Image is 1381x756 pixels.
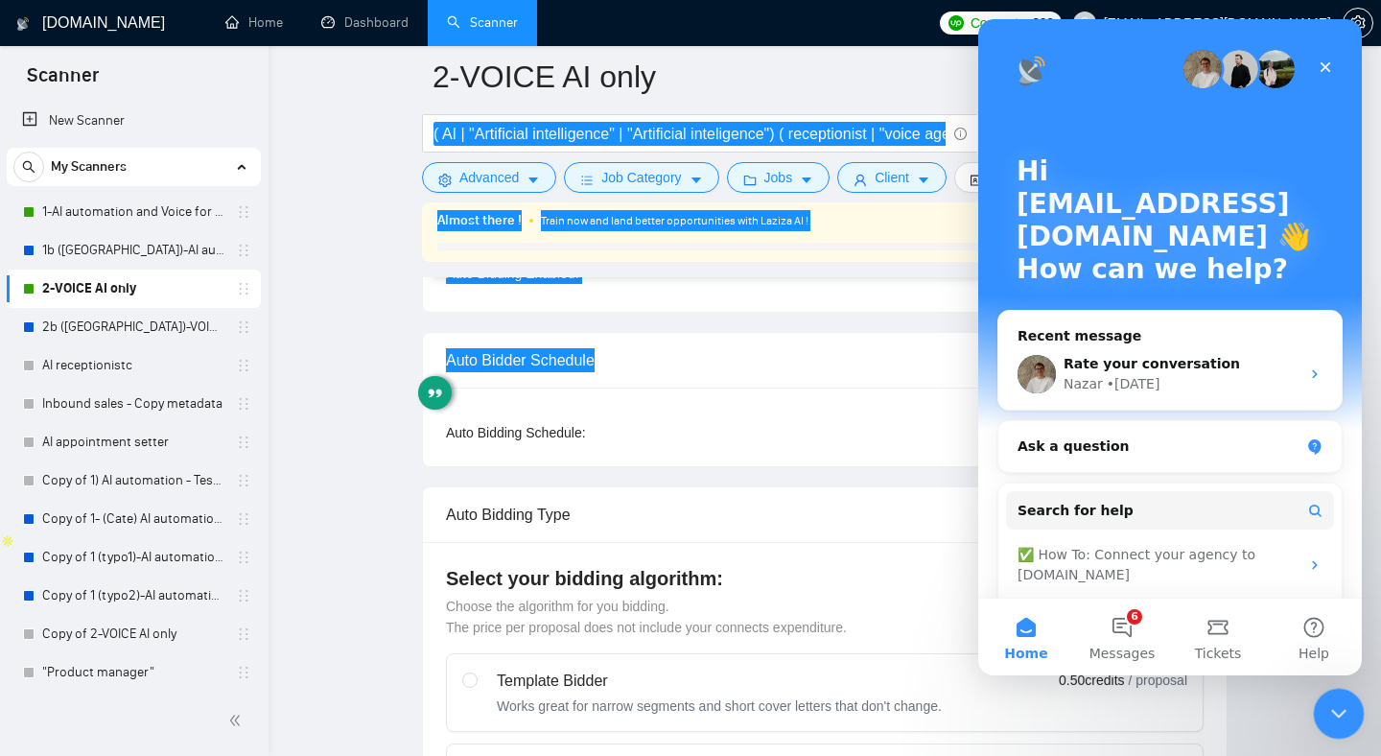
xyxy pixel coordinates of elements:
[1032,12,1053,34] span: 200
[527,173,540,187] span: caret-down
[51,148,127,186] span: My Scanners
[438,173,452,187] span: setting
[446,333,1204,388] div: Auto Bidder Schedule
[497,697,942,716] div: Works great for narrow segments and short cover letters that don't change.
[1059,670,1124,691] span: 0.50 credits
[954,128,967,140] span: info-circle
[1344,15,1372,31] span: setting
[22,102,246,140] a: New Scanner
[1314,689,1365,740] iframe: To enrich screen reader interactions, please activate Accessibility in Grammarly extension settings
[954,162,1071,193] button: idcardVendorcaret-down
[917,173,930,187] span: caret-down
[564,162,718,193] button: barsJob Categorycaret-down
[447,14,518,31] a: searchScanner
[446,487,1204,542] div: Auto Bidding Type
[42,538,224,577] a: Copy of 1 (typo1)-AI automation and Voice for CRM & Booking
[42,231,224,270] a: 1b ([GEOGRAPHIC_DATA])-AI automation and Voice for CRM & Booking
[446,422,698,443] div: Auto Bidding Schedule:
[433,122,946,146] input: Search Freelance Jobs...
[42,193,224,231] a: 1-AI automation and Voice for CRM & Booking
[1343,8,1373,38] button: setting
[42,423,224,461] a: AI appointment setter
[978,19,1362,675] iframe: Intercom live chat
[236,473,251,488] span: holder
[580,173,594,187] span: bars
[42,461,224,500] a: Copy of 1) AI automation - Testing something?
[236,204,251,220] span: holder
[42,615,224,653] a: Copy of 2-VOICE AI only
[437,210,522,231] span: Almost there !
[225,14,283,31] a: homeHome
[14,160,43,174] span: search
[236,665,251,680] span: holder
[42,653,224,692] a: "Product manager"
[601,167,681,188] span: Job Category
[236,550,251,565] span: holder
[764,167,793,188] span: Jobs
[7,102,261,140] li: New Scanner
[854,173,867,187] span: user
[236,511,251,527] span: holder
[971,12,1028,34] span: Connects:
[743,173,757,187] span: folder
[42,385,224,423] a: Inbound sales - Copy metadata
[446,599,847,635] span: Choose the algorithm for you bidding. The price per proposal does not include your connects expen...
[7,148,261,692] li: My Scanners
[541,214,808,227] span: Train now and land better opportunities with Laziza AI !
[837,162,947,193] button: userClientcaret-down
[42,346,224,385] a: AI receptionistc
[446,565,1204,592] h4: Select your bidding algorithm:
[497,670,942,693] div: Template Bidder
[42,500,224,538] a: Copy of 1- (Cate) AI automation and Voice for CRM & Booking (different categories)
[236,281,251,296] span: holder
[971,173,984,187] span: idcard
[42,308,224,346] a: 2b ([GEOGRAPHIC_DATA])-VOICE AI only
[1,534,14,548] img: Apollo
[948,15,964,31] img: upwork-logo.png
[228,711,247,730] span: double-left
[42,577,224,615] a: Copy of 1 (typo2)-AI automation and Voice for CRM & Booking
[236,243,251,258] span: holder
[800,173,813,187] span: caret-down
[16,9,30,39] img: logo
[690,173,703,187] span: caret-down
[236,626,251,642] span: holder
[459,167,519,188] span: Advanced
[1129,671,1187,690] span: / proposal
[12,61,114,102] span: Scanner
[236,358,251,373] span: holder
[236,435,251,450] span: holder
[875,167,909,188] span: Client
[13,152,44,182] button: search
[1343,15,1373,31] a: setting
[42,270,224,308] a: 2-VOICE AI only
[422,162,556,193] button: settingAdvancedcaret-down
[236,396,251,412] span: holder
